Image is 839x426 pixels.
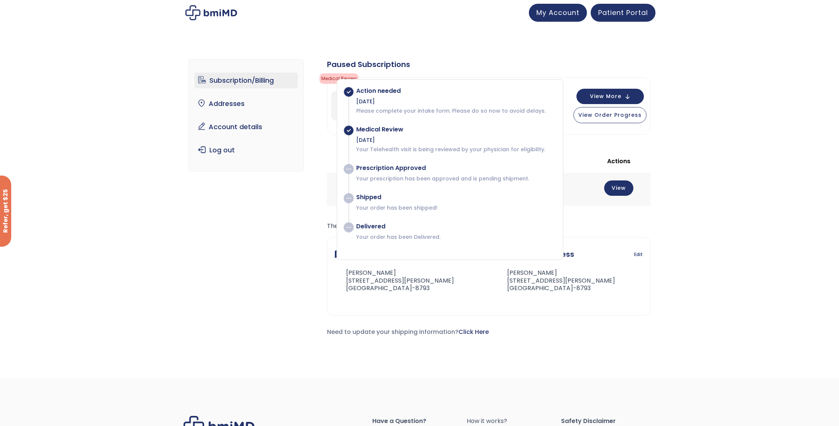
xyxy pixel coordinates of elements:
span: Patient Portal [598,8,648,17]
span: View More [590,94,621,99]
span: Medical Review [319,73,358,84]
p: Please complete your intake form. Please do so now to avoid delays. [356,107,555,115]
a: Subscription/Billing [194,73,298,88]
p: Your order has been Delivered. [356,233,555,241]
address: [PERSON_NAME] [STREET_ADDRESS][PERSON_NAME] [GEOGRAPHIC_DATA]-8793 [495,269,615,292]
a: Patient Portal [591,4,655,22]
button: View Order Progress [573,107,646,123]
a: Edit [634,249,643,260]
p: Your Telehealth visit is being reviewed by your physician for eligibility. [356,146,555,153]
button: View More [576,89,644,104]
p: The following addresses will be used on the checkout page by default. [327,221,651,231]
p: Your order has been shipped! [356,204,555,212]
a: View [604,180,633,196]
nav: Account pages [188,59,304,171]
div: Medical Review [356,126,555,133]
div: Shipped [356,194,555,201]
a: Click Here [458,328,489,336]
span: My Account [536,8,579,17]
div: [DATE] [356,136,555,144]
address: [PERSON_NAME] [STREET_ADDRESS][PERSON_NAME] [GEOGRAPHIC_DATA]-8793 [335,269,454,292]
div: Action needed [356,87,555,95]
div: Prescription Approved [356,164,555,172]
div: Paused Subscriptions [327,59,651,70]
span: Need to update your shipping information? [327,328,489,336]
a: Addresses [194,96,298,112]
p: Your prescription has been approved and is pending shipment. [356,175,555,182]
span: Actions [607,157,630,165]
h3: Billing address [335,245,402,264]
span: View Order Progress [578,111,642,119]
a: Account details [194,119,298,135]
div: Delivered [356,223,555,230]
a: My Account [529,4,587,22]
img: My account [185,5,237,20]
a: Log out [194,142,298,158]
div: [DATE] [356,98,555,105]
